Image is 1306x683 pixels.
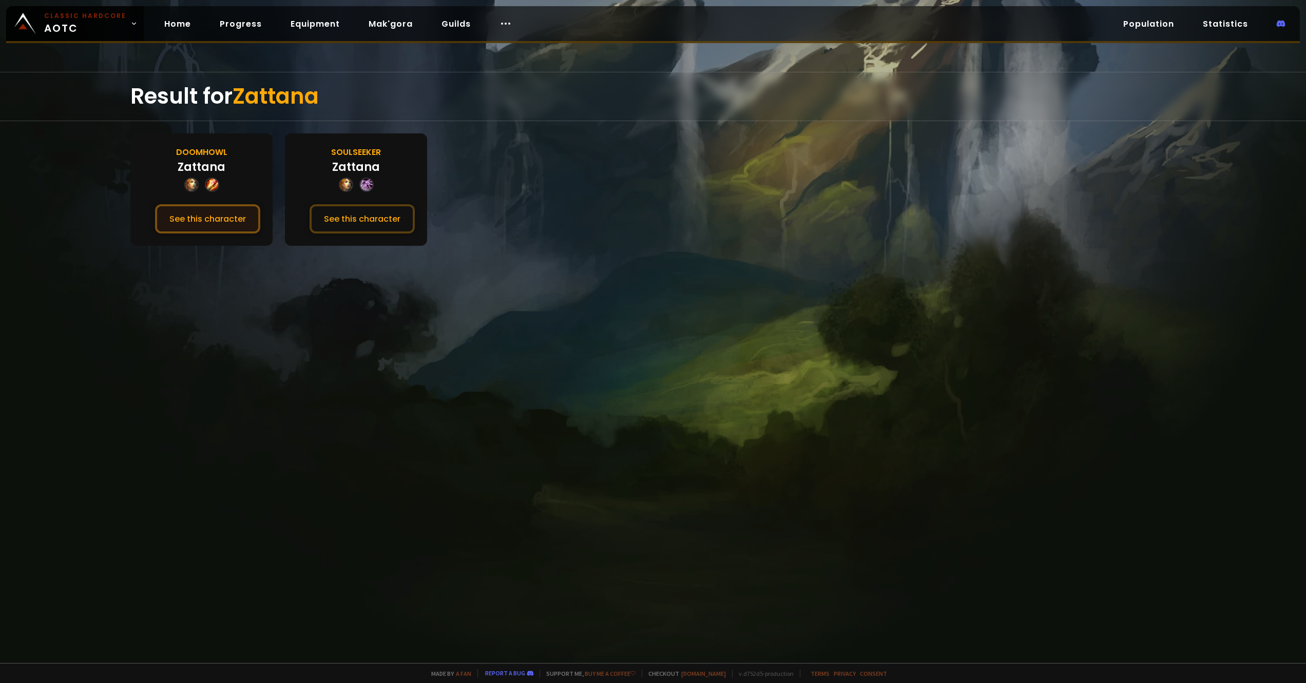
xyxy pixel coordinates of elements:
a: Mak'gora [360,13,421,34]
a: Guilds [433,13,479,34]
div: Doomhowl [176,146,227,159]
a: [DOMAIN_NAME] [681,670,726,677]
a: Privacy [834,670,856,677]
div: Zattana [178,159,225,175]
a: Terms [811,670,830,677]
span: Checkout [642,670,726,677]
a: Home [156,13,199,34]
span: v. d752d5 - production [732,670,794,677]
a: a fan [456,670,471,677]
a: Report a bug [485,669,525,677]
a: Classic HardcoreAOTC [6,6,144,41]
div: Soulseeker [331,146,381,159]
span: Support me, [540,670,636,677]
span: AOTC [44,11,126,36]
button: See this character [155,204,260,233]
a: Equipment [282,13,348,34]
a: Statistics [1195,13,1256,34]
small: Classic Hardcore [44,11,126,21]
span: Made by [425,670,471,677]
div: Zattana [332,159,380,175]
button: See this character [310,204,415,233]
a: Consent [860,670,887,677]
div: Result for [130,72,1175,121]
a: Progress [212,13,270,34]
a: Population [1115,13,1182,34]
a: Buy me a coffee [585,670,636,677]
span: Zattana [233,81,319,111]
